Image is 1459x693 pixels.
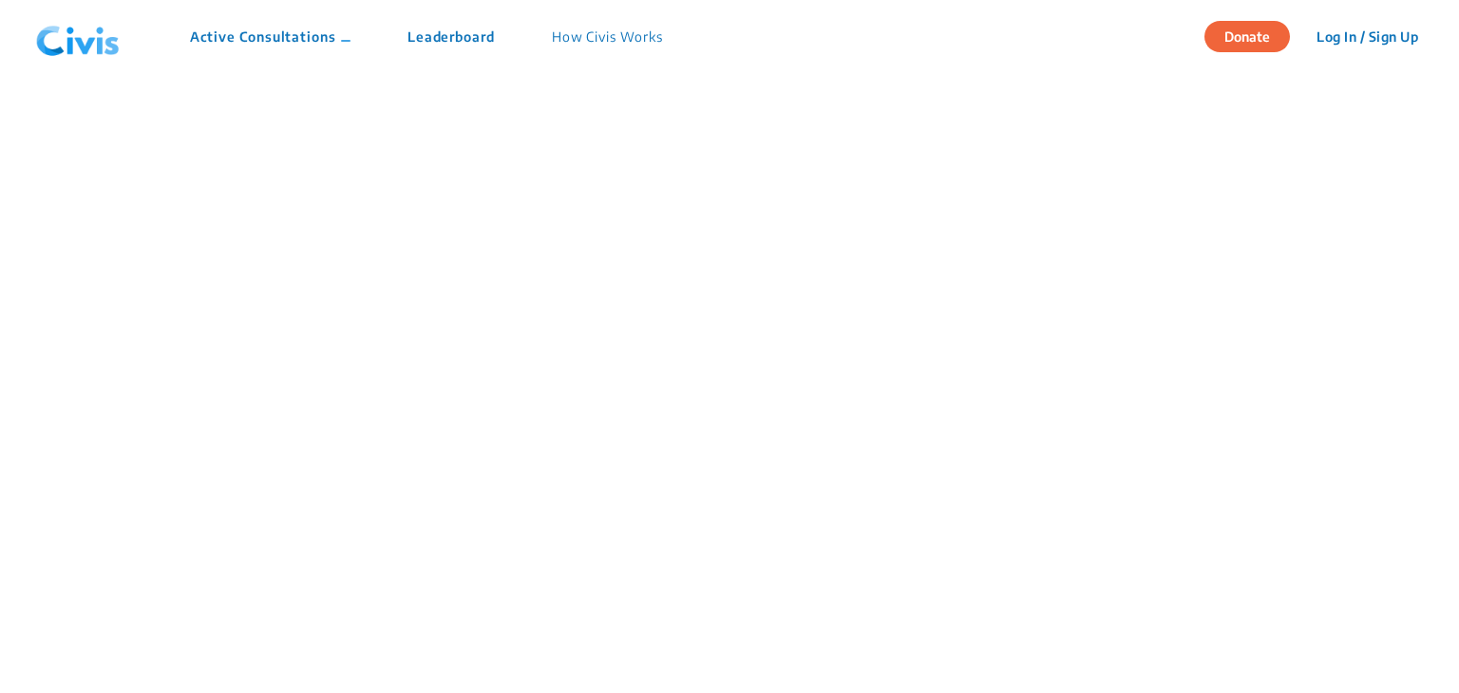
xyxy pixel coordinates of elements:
[1204,21,1290,52] button: Donate
[28,9,127,66] img: navlogo.png
[1204,26,1304,45] a: Donate
[190,27,351,47] p: Active Consultations
[1304,22,1431,51] button: Log In / Sign Up
[407,27,495,47] p: Leaderboard
[552,27,663,47] p: How Civis Works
